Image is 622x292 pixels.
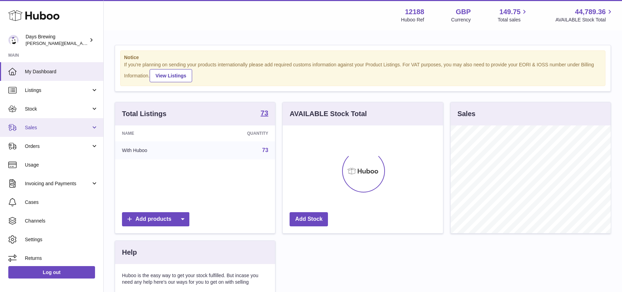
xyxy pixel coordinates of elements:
[555,7,614,23] a: 44,789.36 AVAILABLE Stock Total
[262,147,268,153] a: 73
[26,40,139,46] span: [PERSON_NAME][EMAIL_ADDRESS][DOMAIN_NAME]
[8,35,19,45] img: greg@daysbrewing.com
[451,17,471,23] div: Currency
[456,7,471,17] strong: GBP
[575,7,606,17] span: 44,789.36
[25,143,91,150] span: Orders
[261,110,268,116] strong: 73
[150,69,192,82] a: View Listings
[199,125,275,141] th: Quantity
[124,62,602,82] div: If you're planning on sending your products internationally please add required customs informati...
[122,272,268,285] p: Huboo is the easy way to get your stock fulfilled. But incase you need any help here's our ways f...
[405,7,424,17] strong: 12188
[25,199,98,206] span: Cases
[261,110,268,118] a: 73
[25,87,91,94] span: Listings
[25,106,91,112] span: Stock
[498,7,528,23] a: 149.75 Total sales
[124,54,602,61] strong: Notice
[498,17,528,23] span: Total sales
[115,125,199,141] th: Name
[25,68,98,75] span: My Dashboard
[25,218,98,224] span: Channels
[122,248,137,257] h3: Help
[25,124,91,131] span: Sales
[25,180,91,187] span: Invoicing and Payments
[458,109,475,119] h3: Sales
[290,212,328,226] a: Add Stock
[401,17,424,23] div: Huboo Ref
[25,236,98,243] span: Settings
[25,255,98,262] span: Returns
[122,212,189,226] a: Add products
[25,162,98,168] span: Usage
[115,141,199,159] td: With Huboo
[26,34,88,47] div: Days Brewing
[499,7,520,17] span: 149.75
[8,266,95,279] a: Log out
[555,17,614,23] span: AVAILABLE Stock Total
[290,109,367,119] h3: AVAILABLE Stock Total
[122,109,167,119] h3: Total Listings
